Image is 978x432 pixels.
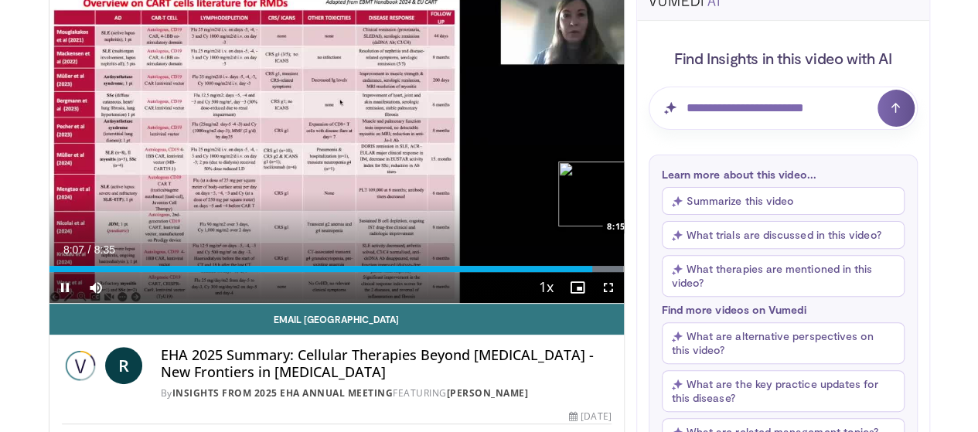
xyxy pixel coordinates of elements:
[105,347,142,384] a: R
[593,272,624,303] button: Fullscreen
[80,272,111,303] button: Mute
[649,87,918,130] input: Question for AI
[662,221,905,249] button: What trials are discussed in this video?
[161,386,612,400] div: By FEATURING
[649,48,918,68] h4: Find Insights in this video with AI
[662,322,905,364] button: What are alternative perspectives on this video?
[172,386,394,400] a: Insights from 2025 EHA Annual Meeting
[94,243,115,256] span: 8:35
[447,386,529,400] a: [PERSON_NAME]
[569,410,611,423] div: [DATE]
[531,272,562,303] button: Playback Rate
[662,370,905,412] button: What are the key practice updates for this disease?
[662,255,905,297] button: What therapies are mentioned in this video?
[662,168,905,181] p: Learn more about this video...
[88,243,91,256] span: /
[49,266,624,272] div: Progress Bar
[662,187,905,215] button: Summarize this video
[161,347,612,380] h4: EHA 2025 Summary: Cellular Therapies Beyond [MEDICAL_DATA] - New Frontiers in [MEDICAL_DATA]
[62,347,99,384] img: Insights from 2025 EHA Annual Meeting
[662,303,905,316] p: Find more videos on Vumedi
[558,162,674,226] img: image.jpeg
[63,243,84,256] span: 8:07
[562,272,593,303] button: Enable picture-in-picture mode
[49,272,80,303] button: Pause
[49,304,624,335] a: Email [GEOGRAPHIC_DATA]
